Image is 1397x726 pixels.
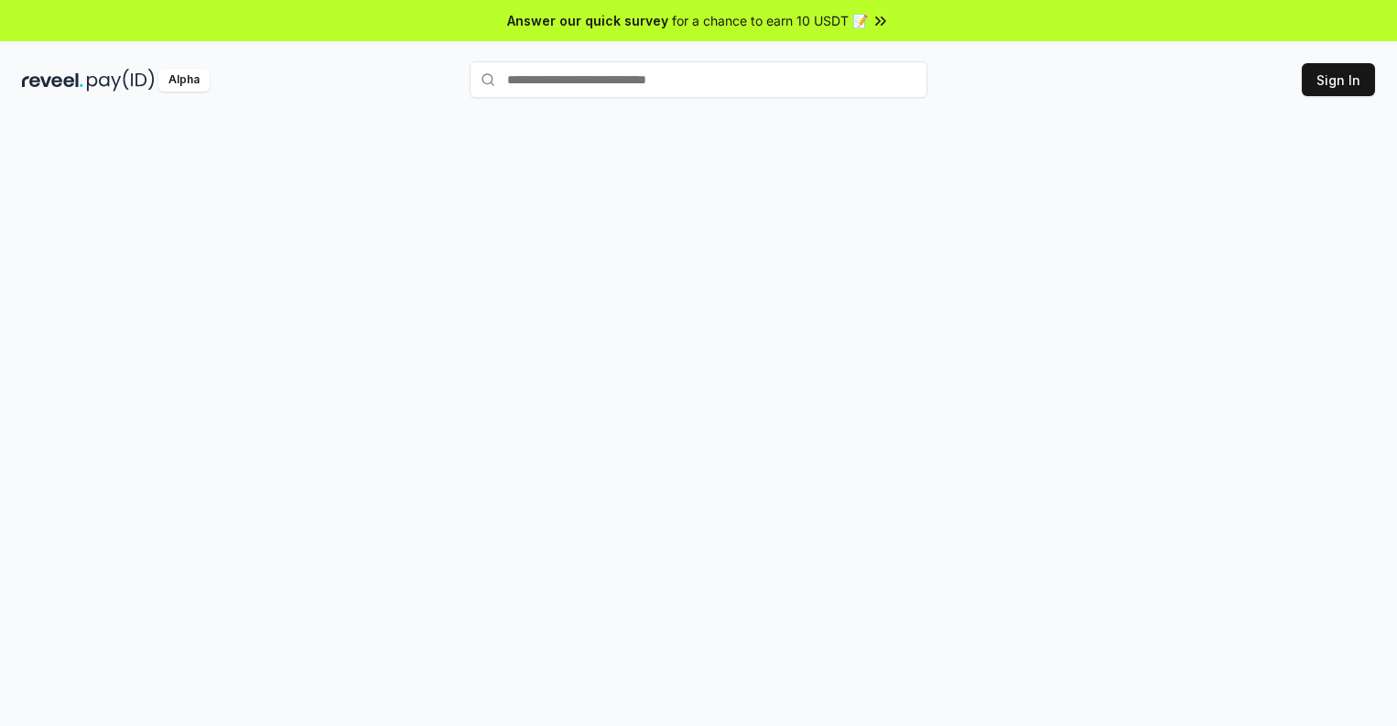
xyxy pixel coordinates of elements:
[158,69,210,92] div: Alpha
[1302,63,1375,96] button: Sign In
[22,69,83,92] img: reveel_dark
[507,11,668,30] span: Answer our quick survey
[672,11,868,30] span: for a chance to earn 10 USDT 📝
[87,69,155,92] img: pay_id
